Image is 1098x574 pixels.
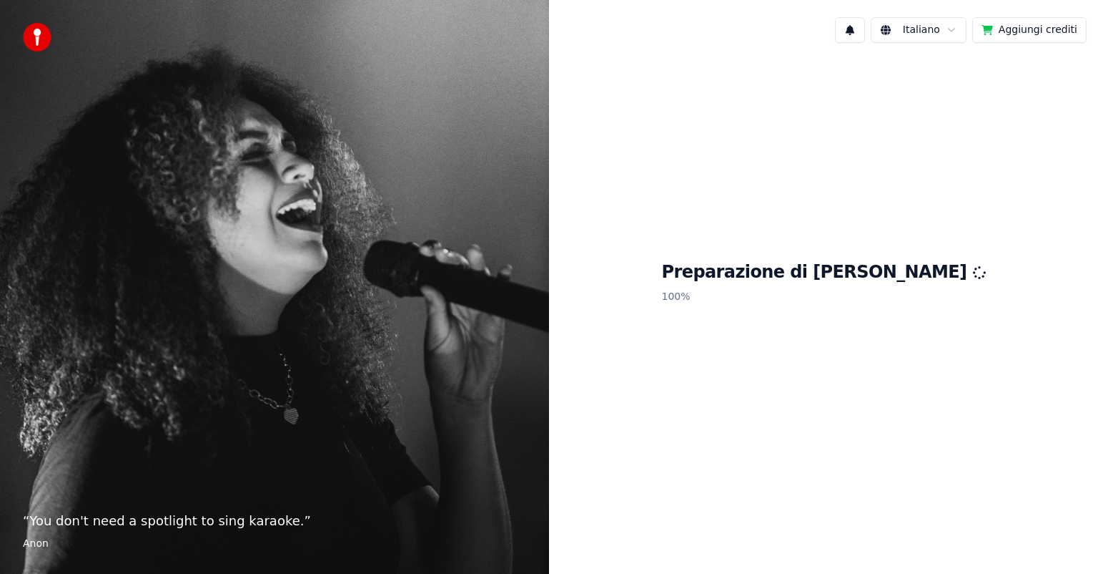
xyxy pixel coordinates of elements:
[23,511,526,531] p: “ You don't need a spotlight to sing karaoke. ”
[23,23,51,52] img: youka
[662,261,986,284] h1: Preparazione di [PERSON_NAME]
[662,284,986,310] p: 100 %
[23,537,526,551] footer: Anon
[972,17,1087,43] button: Aggiungi crediti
